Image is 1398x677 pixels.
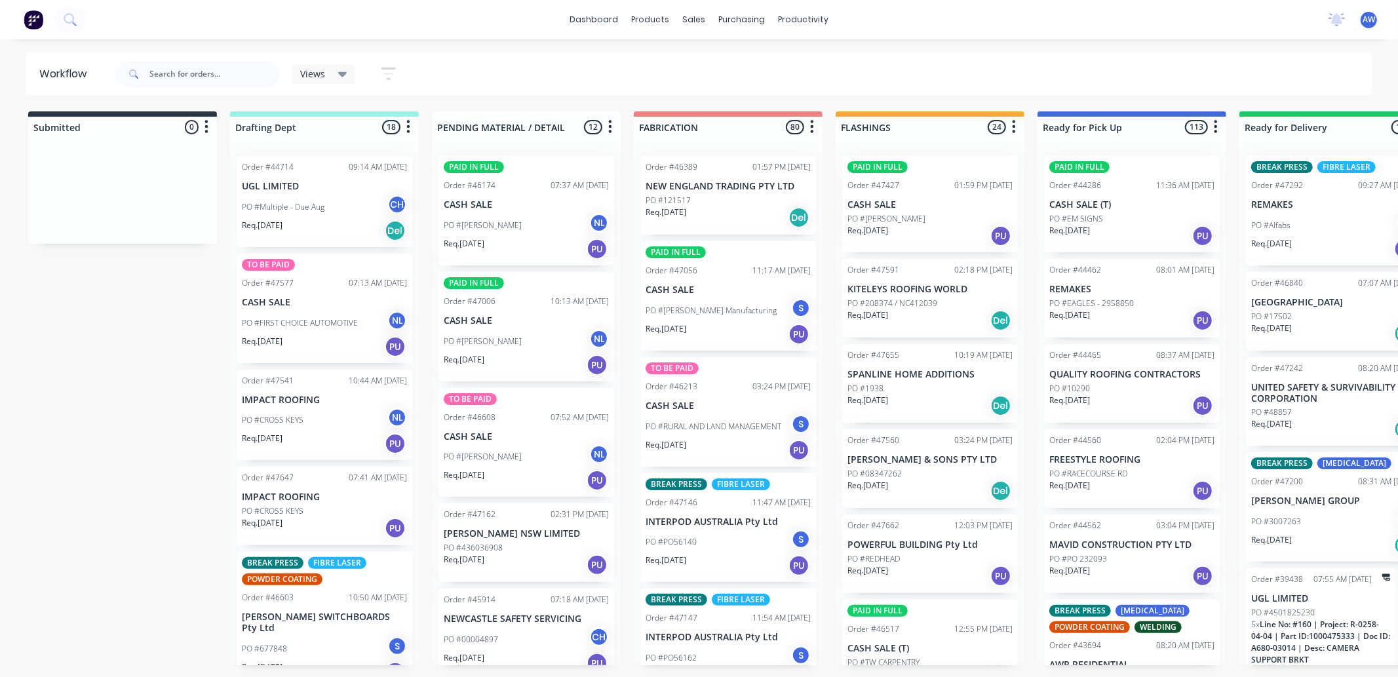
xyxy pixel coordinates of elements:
[646,381,697,393] div: Order #46213
[242,557,303,569] div: BREAK PRESS
[1116,605,1190,617] div: [MEDICAL_DATA]
[444,412,495,423] div: Order #46608
[589,627,609,647] div: CH
[842,514,1018,593] div: Order #4766212:03 PM [DATE]POWERFUL BUILDING Pty LtdPO #REDHEADReq.[DATE]PU
[847,605,908,617] div: PAID IN FULL
[349,472,407,484] div: 07:41 AM [DATE]
[847,161,908,173] div: PAID IN FULL
[646,284,811,296] p: CASH SALE
[646,421,781,433] p: PO #RURAL AND LAND MANAGEMENT
[1044,429,1220,508] div: Order #4456002:04 PM [DATE]FREESTYLE ROOFINGPO #RACECOURSE RDReq.[DATE]PU
[1251,418,1292,430] p: Req. [DATE]
[1156,264,1214,276] div: 08:01 AM [DATE]
[1049,640,1101,651] div: Order #43694
[438,272,614,381] div: PAID IN FULLOrder #4700610:13 AM [DATE]CASH SALEPO #[PERSON_NAME]NLReq.[DATE]PU
[990,566,1011,587] div: PU
[788,555,809,576] div: PU
[587,554,608,575] div: PU
[237,156,412,247] div: Order #4471409:14 AM [DATE]UGL LIMITEDPO #Multiple - Due AugCHReq.[DATE]Del
[444,652,484,664] p: Req. [DATE]
[1049,520,1101,532] div: Order #44562
[954,520,1013,532] div: 12:03 PM [DATE]
[587,239,608,260] div: PU
[791,530,811,549] div: S
[242,414,303,426] p: PO #CROSS KEYS
[1251,593,1390,604] p: UGL LIMITED
[990,395,1011,416] div: Del
[640,473,816,583] div: BREAK PRESSFIBRE LASEROrder #4714611:47 AM [DATE]INTERPOD AUSTRALIA Pty LtdPO #PO56140SReq.[DATE]PU
[589,444,609,464] div: NL
[1251,311,1292,322] p: PO #17502
[646,497,697,509] div: Order #47146
[444,199,609,210] p: CASH SALE
[791,414,811,434] div: S
[1049,298,1134,309] p: PO #EAGLES - 2958850
[149,61,279,87] input: Search for orders...
[438,388,614,497] div: TO BE PAIDOrder #4660807:52 AM [DATE]CASH SALEPO #[PERSON_NAME]NLReq.[DATE]PU
[847,349,899,361] div: Order #47655
[954,180,1013,191] div: 01:59 PM [DATE]
[1049,468,1127,480] p: PO #RACECOURSE RD
[1135,621,1182,633] div: WELDING
[847,454,1013,465] p: [PERSON_NAME] & SONS PTY LTD
[791,298,811,318] div: S
[842,259,1018,338] div: Order #4759102:18 PM [DATE]KITELEYS ROOFING WORLDPO #208374 / NC412039Req.[DATE]Del
[646,478,707,490] div: BREAK PRESS
[444,469,484,481] p: Req. [DATE]
[646,612,697,624] div: Order #47147
[640,156,816,235] div: Order #4638901:57 PM [DATE]NEW ENGLAND TRADING PTY LTDPO #121517Req.[DATE]Del
[646,195,691,206] p: PO #121517
[752,381,811,393] div: 03:24 PM [DATE]
[646,246,706,258] div: PAID IN FULL
[1192,310,1213,331] div: PU
[752,497,811,509] div: 11:47 AM [DATE]
[1049,225,1090,237] p: Req. [DATE]
[349,375,407,387] div: 10:44 AM [DATE]
[1156,640,1214,651] div: 08:20 AM [DATE]
[444,613,609,625] p: NEWCASTLE SAFETY SERVICING
[1251,457,1313,469] div: BREAK PRESS
[242,259,295,271] div: TO BE PAID
[646,305,777,317] p: PO #[PERSON_NAME] Manufacturing
[242,592,294,604] div: Order #46603
[242,492,407,503] p: IMPACT ROOFING
[771,10,835,29] div: productivity
[847,225,888,237] p: Req. [DATE]
[444,180,495,191] div: Order #46174
[39,66,93,82] div: Workflow
[1317,457,1391,469] div: [MEDICAL_DATA]
[242,433,282,444] p: Req. [DATE]
[242,336,282,347] p: Req. [DATE]
[444,238,484,250] p: Req. [DATE]
[847,298,937,309] p: PO #208374 / NC412039
[242,611,407,634] p: [PERSON_NAME] SWITCHBOARDS Pty Ltd
[1049,383,1090,395] p: PO #10290
[646,181,811,192] p: NEW ENGLAND TRADING PTY LTD
[847,309,888,321] p: Req. [DATE]
[1156,180,1214,191] div: 11:36 AM [DATE]
[563,10,625,29] a: dashboard
[587,355,608,376] div: PU
[1251,476,1303,488] div: Order #47200
[1049,539,1214,551] p: MAVID CONSTRUCTION PTY LTD
[676,10,712,29] div: sales
[847,284,1013,295] p: KITELEYS ROOFING WORLD
[646,632,811,643] p: INTERPOD AUSTRALIA Pty Ltd
[242,505,303,517] p: PO #CROSS KEYS
[1049,395,1090,406] p: Req. [DATE]
[990,310,1011,331] div: Del
[847,553,900,565] p: PO #REDHEAD
[1251,573,1303,585] div: Order #39438
[646,400,811,412] p: CASH SALE
[1049,161,1110,173] div: PAID IN FULL
[444,336,522,347] p: PO #[PERSON_NAME]
[242,161,294,173] div: Order #44714
[712,10,771,29] div: purchasing
[444,161,504,173] div: PAID IN FULL
[587,653,608,674] div: PU
[646,536,697,548] p: PO #PO56140
[1192,225,1213,246] div: PU
[1049,349,1101,361] div: Order #44465
[1049,565,1090,577] p: Req. [DATE]
[1251,516,1301,528] p: PO #3007263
